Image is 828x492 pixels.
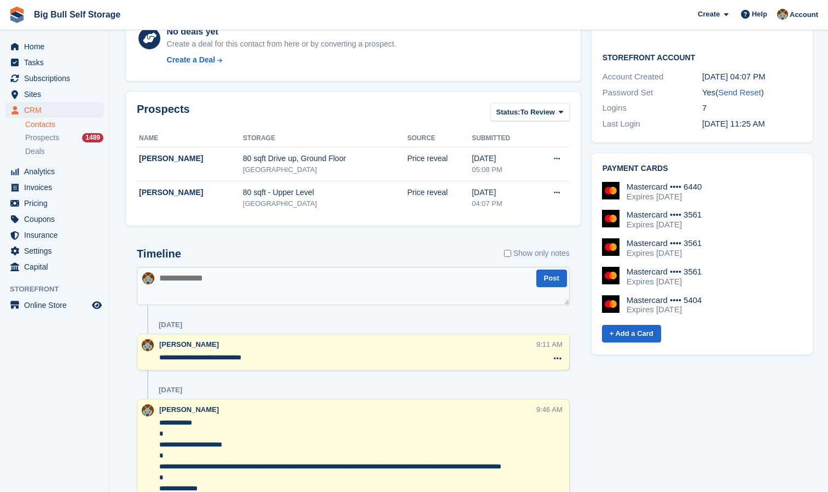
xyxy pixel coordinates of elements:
[82,133,103,142] div: 1489
[24,196,90,211] span: Pricing
[702,119,765,128] time: 2025-08-10 10:25:57 UTC
[24,180,90,195] span: Invoices
[159,386,182,394] div: [DATE]
[167,38,396,50] div: Create a deal for this contact from here or by converting a prospect.
[243,153,407,164] div: 80 sqft Drive up, Ground Floor
[496,107,520,118] span: Status:
[24,71,90,86] span: Subscriptions
[603,52,802,62] h2: Storefront Account
[504,248,570,259] label: Show only notes
[715,88,763,97] span: ( )
[167,25,396,38] div: No deals yet
[25,146,103,157] a: Deals
[627,248,702,258] div: Expires [DATE]
[9,7,25,23] img: stora-icon-8386f47178a22dfd0bd8f6a31ec36ba5ce8667c1dd55bd0f319d3a0aa187defe.svg
[5,211,103,227] a: menu
[603,102,702,115] div: Logins
[5,87,103,102] a: menu
[536,404,563,415] div: 9:46 AM
[25,133,59,143] span: Prospects
[472,153,533,164] div: [DATE]
[24,298,90,313] span: Online Store
[5,196,103,211] a: menu
[603,87,702,99] div: Password Set
[472,164,533,175] div: 05:08 PM
[472,130,533,147] th: Submitted
[627,220,702,230] div: Expires [DATE]
[167,54,396,66] a: Create a Deal
[24,55,90,70] span: Tasks
[243,130,407,147] th: Storage
[243,198,407,209] div: [GEOGRAPHIC_DATA]
[159,340,219,348] span: [PERSON_NAME]
[536,339,563,350] div: 9:11 AM
[603,164,802,173] h2: Payment cards
[5,298,103,313] a: menu
[5,55,103,70] a: menu
[142,339,154,351] img: Mike Llewellen Palmer
[139,187,243,198] div: [PERSON_NAME]
[536,270,567,288] button: Post
[702,87,802,99] div: Yes
[5,180,103,195] a: menu
[752,9,767,20] span: Help
[702,71,802,83] div: [DATE] 04:07 PM
[602,267,619,284] img: Mastercard Logo
[702,102,802,115] div: 7
[602,295,619,313] img: Mastercard Logo
[627,192,702,202] div: Expires [DATE]
[24,39,90,54] span: Home
[243,164,407,175] div: [GEOGRAPHIC_DATA]
[718,88,761,97] a: Send Reset
[490,103,570,121] button: Status: To Review
[159,405,219,414] span: [PERSON_NAME]
[25,146,45,157] span: Deals
[472,187,533,198] div: [DATE]
[407,153,472,164] div: Price reveal
[602,238,619,256] img: Mastercard Logo
[603,118,702,130] div: Last Login
[24,164,90,179] span: Analytics
[602,325,661,343] a: + Add a Card
[698,9,720,20] span: Create
[790,9,818,20] span: Account
[167,54,216,66] div: Create a Deal
[5,39,103,54] a: menu
[5,164,103,179] a: menu
[25,132,103,144] a: Prospects 1489
[627,182,702,192] div: Mastercard •••• 6440
[602,210,619,227] img: Mastercard Logo
[24,87,90,102] span: Sites
[627,238,702,248] div: Mastercard •••• 3561
[30,5,125,24] a: Big Bull Self Storage
[24,211,90,227] span: Coupons
[24,259,90,274] span: Capital
[627,305,702,314] div: Expires [DATE]
[137,103,190,123] h2: Prospects
[627,277,702,287] div: Expires [DATE]
[5,259,103,274] a: menu
[142,272,154,284] img: Mike Llewellen Palmer
[407,130,472,147] th: Source
[5,71,103,86] a: menu
[520,107,555,118] span: To Review
[5,102,103,118] a: menu
[5,243,103,259] a: menu
[627,267,702,277] div: Mastercard •••• 3561
[137,130,243,147] th: Name
[90,299,103,312] a: Preview store
[5,227,103,243] a: menu
[407,187,472,198] div: Price reveal
[627,295,702,305] div: Mastercard •••• 5404
[603,71,702,83] div: Account Created
[139,153,243,164] div: [PERSON_NAME]
[24,102,90,118] span: CRM
[472,198,533,209] div: 04:07 PM
[243,187,407,198] div: 80 sqft - Upper Level
[777,9,788,20] img: Mike Llewellen Palmer
[142,404,154,416] img: Mike Llewellen Palmer
[159,321,182,329] div: [DATE]
[602,182,619,199] img: Mastercard Logo
[24,227,90,243] span: Insurance
[627,210,702,220] div: Mastercard •••• 3561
